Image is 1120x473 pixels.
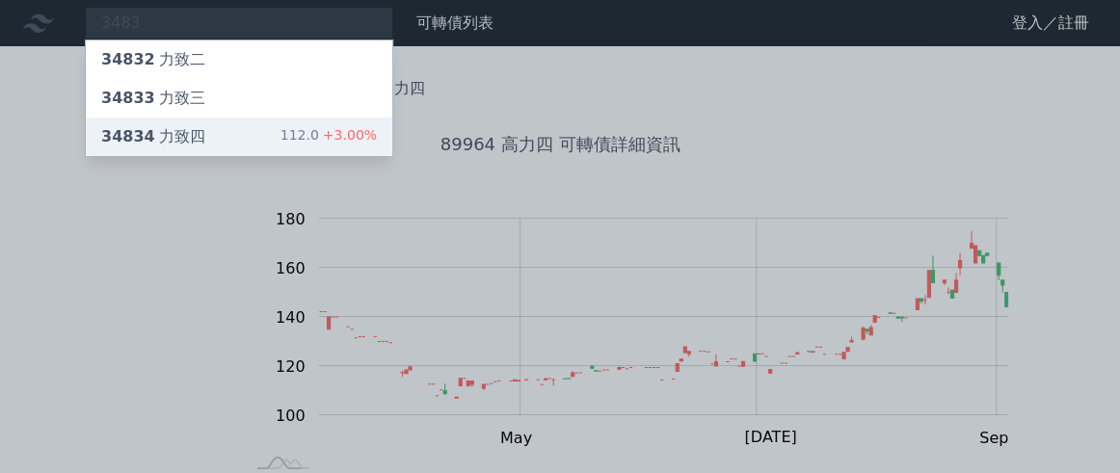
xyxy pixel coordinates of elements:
div: 力致三 [101,87,205,110]
span: 34833 [101,89,155,107]
span: 34832 [101,50,155,68]
a: 34834力致四 112.0+3.00% [86,118,392,156]
span: 34834 [101,127,155,145]
a: 34833力致三 [86,79,392,118]
div: 力致二 [101,48,205,71]
a: 34832力致二 [86,40,392,79]
div: 力致四 [101,125,205,148]
span: +3.00% [319,127,377,143]
div: 112.0 [280,125,377,148]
